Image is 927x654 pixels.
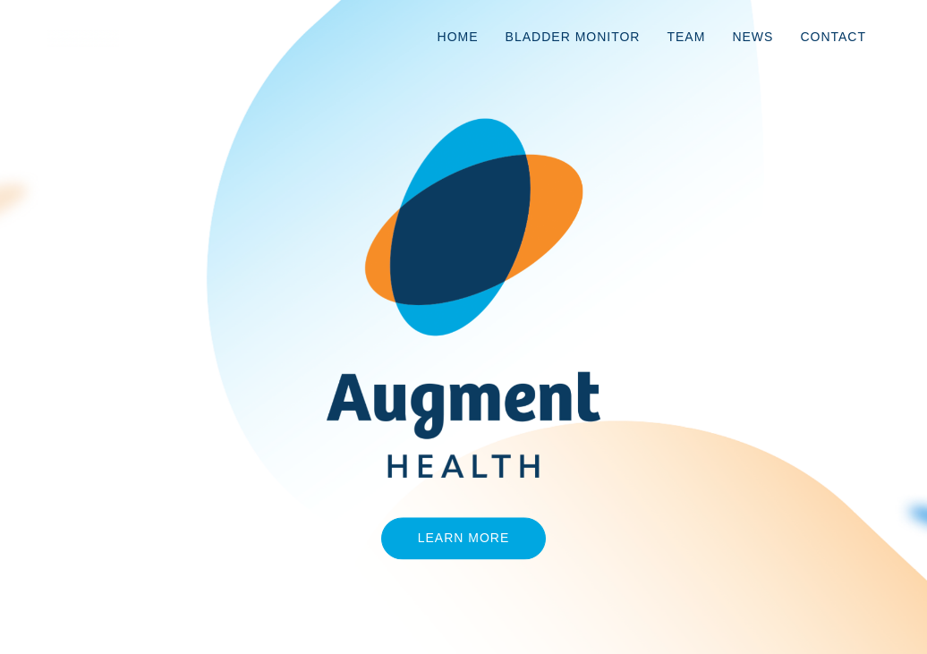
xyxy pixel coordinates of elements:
[653,7,719,66] a: Team
[424,7,492,66] a: Home
[492,7,654,66] a: Bladder Monitor
[381,517,547,559] a: Learn More
[313,118,614,478] img: AugmentHealth_FullColor_Transparent.png
[47,30,119,47] img: logo
[719,7,787,66] a: News
[787,7,880,66] a: Contact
